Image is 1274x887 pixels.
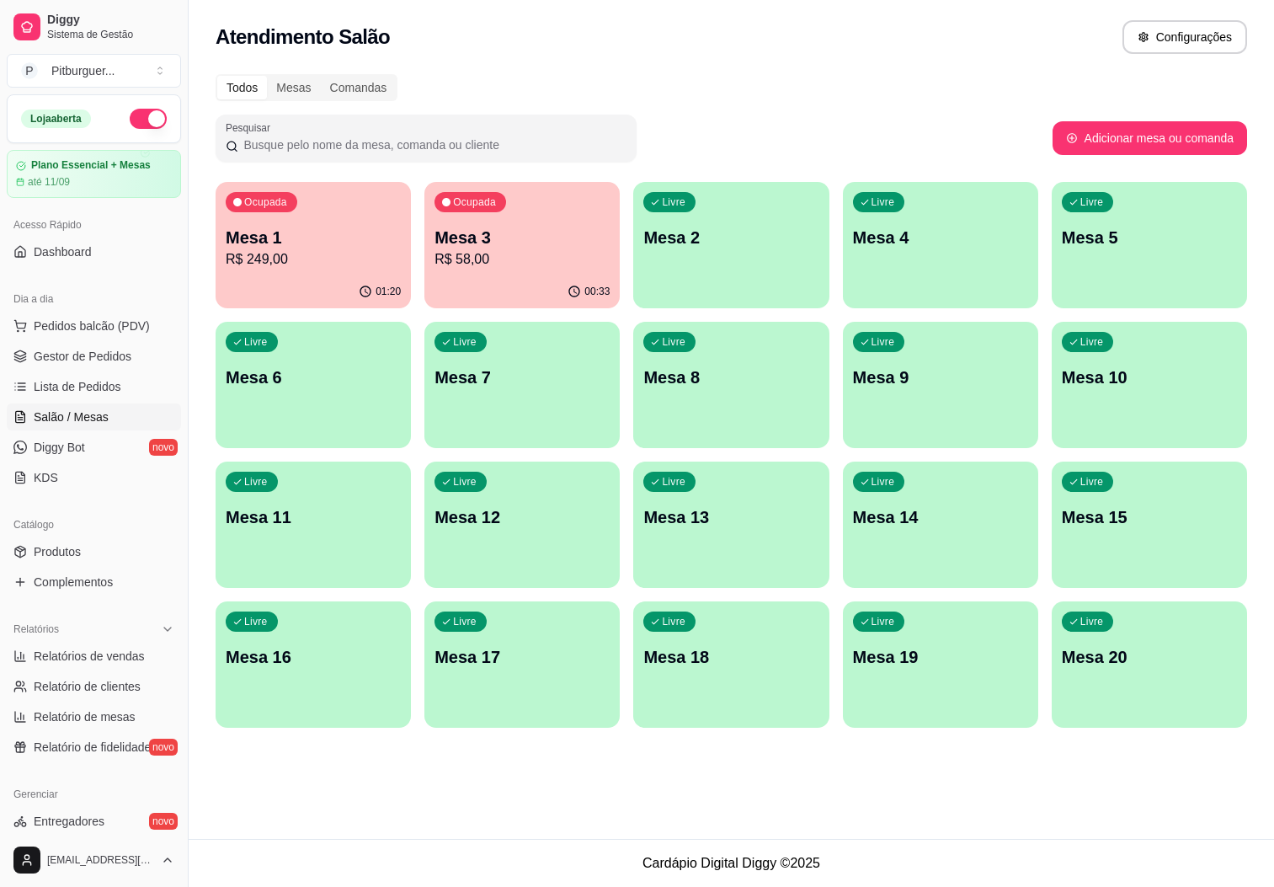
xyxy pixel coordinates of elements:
p: Livre [244,475,268,489]
span: Lista de Pedidos [34,378,121,395]
button: LivreMesa 19 [843,601,1038,728]
p: Livre [872,335,895,349]
p: Mesa 13 [643,505,818,529]
span: Complementos [34,574,113,590]
button: LivreMesa 18 [633,601,829,728]
p: 01:20 [376,285,401,298]
button: LivreMesa 20 [1052,601,1247,728]
span: Sistema de Gestão [47,28,174,41]
article: Plano Essencial + Mesas [31,159,151,172]
a: Plano Essencial + Mesasaté 11/09 [7,150,181,198]
p: Livre [1080,475,1104,489]
p: Mesa 10 [1062,366,1237,389]
button: LivreMesa 13 [633,462,829,588]
p: Livre [662,195,685,209]
p: Mesa 8 [643,366,818,389]
a: Gestor de Pedidos [7,343,181,370]
footer: Cardápio Digital Diggy © 2025 [189,839,1274,887]
button: LivreMesa 5 [1052,182,1247,308]
a: Produtos [7,538,181,565]
a: Relatórios de vendas [7,643,181,670]
button: LivreMesa 12 [424,462,620,588]
a: Relatório de mesas [7,703,181,730]
p: Ocupada [244,195,287,209]
article: até 11/09 [28,175,70,189]
div: Acesso Rápido [7,211,181,238]
p: Livre [662,335,685,349]
span: KDS [34,469,58,486]
a: KDS [7,464,181,491]
div: Todos [217,76,267,99]
span: Diggy [47,13,174,28]
p: Livre [662,475,685,489]
button: LivreMesa 17 [424,601,620,728]
span: Pedidos balcão (PDV) [34,318,150,334]
a: Relatório de fidelidadenovo [7,734,181,761]
span: Dashboard [34,243,92,260]
button: Alterar Status [130,109,167,129]
p: R$ 58,00 [434,249,610,270]
a: DiggySistema de Gestão [7,7,181,47]
p: Livre [453,475,477,489]
span: Relatórios de vendas [34,648,145,665]
p: Livre [453,335,477,349]
button: LivreMesa 16 [216,601,411,728]
button: [EMAIL_ADDRESS][DOMAIN_NAME] [7,840,181,880]
p: Mesa 18 [643,645,818,669]
p: Mesa 1 [226,226,401,249]
a: Salão / Mesas [7,403,181,430]
a: Dashboard [7,238,181,265]
a: Diggy Botnovo [7,434,181,461]
p: Mesa 14 [853,505,1028,529]
p: Mesa 12 [434,505,610,529]
p: 00:33 [584,285,610,298]
button: LivreMesa 10 [1052,322,1247,448]
p: Livre [872,195,895,209]
button: Adicionar mesa ou comanda [1053,121,1247,155]
span: Entregadores [34,813,104,830]
p: Ocupada [453,195,496,209]
span: Relatórios [13,623,59,636]
div: Loja aberta [21,110,91,128]
h2: Atendimento Salão [216,24,390,51]
div: Catálogo [7,511,181,538]
button: LivreMesa 15 [1052,462,1247,588]
button: Pedidos balcão (PDV) [7,313,181,339]
p: Mesa 2 [643,226,818,249]
p: Livre [1080,615,1104,628]
button: LivreMesa 8 [633,322,829,448]
a: Relatório de clientes [7,673,181,700]
a: Complementos [7,569,181,596]
p: Mesa 9 [853,366,1028,389]
button: Select a team [7,54,181,88]
p: Mesa 5 [1062,226,1237,249]
p: Livre [1080,195,1104,209]
span: Diggy Bot [34,439,85,456]
div: Mesas [267,76,320,99]
p: Mesa 7 [434,366,610,389]
span: Relatório de clientes [34,678,141,695]
button: OcupadaMesa 1R$ 249,0001:20 [216,182,411,308]
button: Configurações [1122,20,1247,54]
p: Livre [1080,335,1104,349]
button: LivreMesa 14 [843,462,1038,588]
p: Mesa 11 [226,505,401,529]
span: [EMAIL_ADDRESS][DOMAIN_NAME] [47,853,154,867]
div: Gerenciar [7,781,181,808]
p: Mesa 6 [226,366,401,389]
button: LivreMesa 6 [216,322,411,448]
p: Livre [453,615,477,628]
span: Salão / Mesas [34,409,109,425]
p: Livre [662,615,685,628]
p: Mesa 20 [1062,645,1237,669]
button: LivreMesa 4 [843,182,1038,308]
p: Mesa 19 [853,645,1028,669]
button: OcupadaMesa 3R$ 58,0000:33 [424,182,620,308]
div: Pitburguer ... [51,62,115,79]
label: Pesquisar [226,120,276,135]
button: LivreMesa 9 [843,322,1038,448]
button: LivreMesa 2 [633,182,829,308]
span: Relatório de fidelidade [34,739,151,756]
a: Entregadoresnovo [7,808,181,835]
p: R$ 249,00 [226,249,401,270]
